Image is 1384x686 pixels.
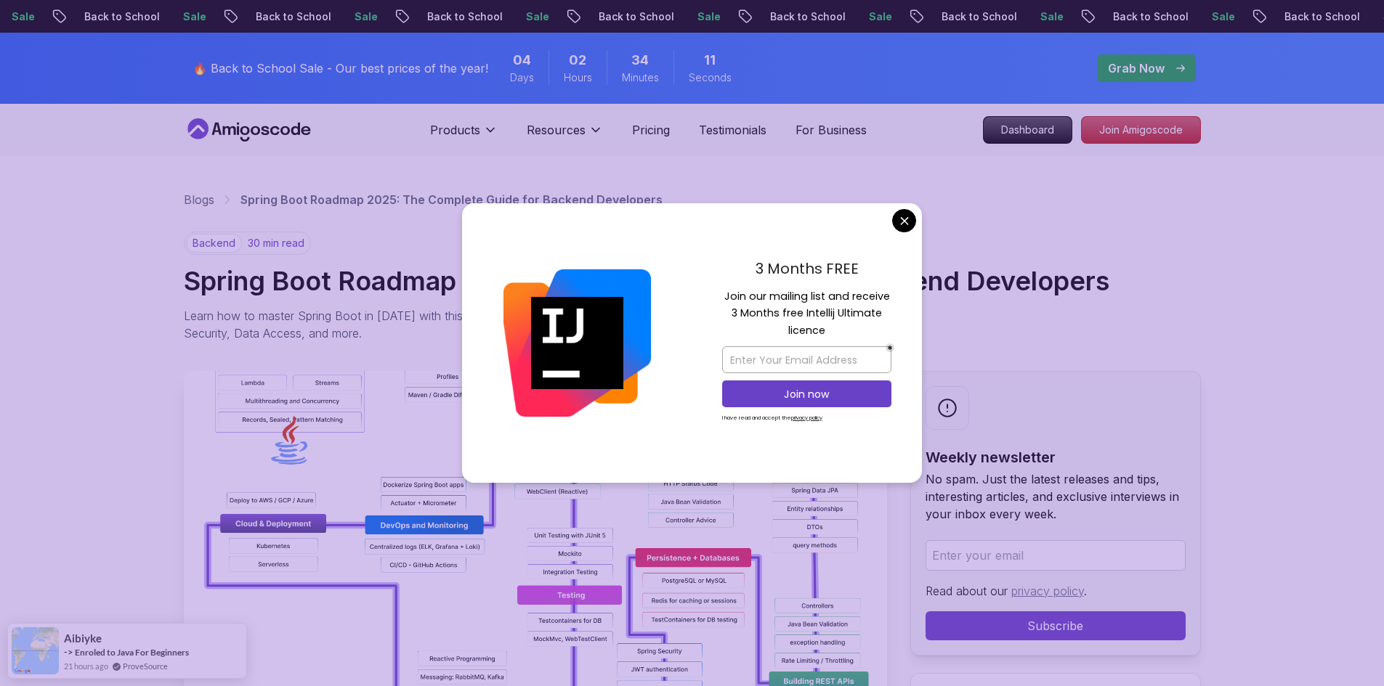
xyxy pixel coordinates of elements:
[73,9,171,24] p: Back to School
[622,70,659,85] span: Minutes
[186,234,242,253] p: backend
[984,117,1072,143] p: Dashboard
[513,50,531,70] span: 4 Days
[416,9,514,24] p: Back to School
[926,540,1186,571] input: Enter your email
[704,50,716,70] span: 11 Seconds
[857,9,904,24] p: Sale
[699,121,766,139] a: Testimonials
[689,70,732,85] span: Seconds
[244,9,343,24] p: Back to School
[184,307,835,342] p: Learn how to master Spring Boot in [DATE] with this complete roadmap covering Java fundamentals, ...
[123,660,168,672] a: ProveSource
[527,121,586,139] p: Resources
[632,121,670,139] a: Pricing
[1108,60,1165,77] p: Grab Now
[12,627,59,674] img: provesource social proof notification image
[171,9,218,24] p: Sale
[64,660,108,672] span: 21 hours ago
[527,121,603,150] button: Resources
[926,582,1186,600] p: Read about our .
[587,9,686,24] p: Back to School
[926,470,1186,523] p: No spam. Just the latest releases and tips, interesting articles, and exclusive interviews in you...
[758,9,857,24] p: Back to School
[184,266,1201,295] h1: Spring Boot Roadmap 2025: The Complete Guide for Backend Developers
[514,9,561,24] p: Sale
[796,121,867,139] a: For Business
[510,70,534,85] span: Days
[1101,9,1200,24] p: Back to School
[686,9,732,24] p: Sale
[64,632,102,645] span: Aibiyke
[343,9,389,24] p: Sale
[983,116,1072,144] a: Dashboard
[1200,9,1247,24] p: Sale
[631,50,649,70] span: 34 Minutes
[569,50,586,70] span: 2 Hours
[926,611,1186,640] button: Subscribe
[184,191,214,208] a: Blogs
[248,236,304,250] p: 30 min read
[926,447,1186,467] h2: Weekly newsletter
[930,9,1029,24] p: Back to School
[430,121,498,150] button: Products
[1082,117,1200,143] p: Join Amigoscode
[564,70,592,85] span: Hours
[193,60,488,77] p: 🔥 Back to School Sale - Our best prices of the year!
[75,647,189,658] a: Enroled to Java For Beginners
[1029,9,1075,24] p: Sale
[240,191,663,208] p: Spring Boot Roadmap 2025: The Complete Guide for Backend Developers
[1273,9,1372,24] p: Back to School
[64,646,73,658] span: ->
[1081,116,1201,144] a: Join Amigoscode
[430,121,480,139] p: Products
[1011,584,1084,598] a: privacy policy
